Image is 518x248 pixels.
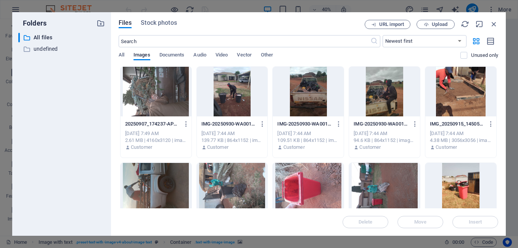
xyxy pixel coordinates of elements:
[283,144,305,151] p: Customer
[119,18,132,27] span: Files
[379,22,404,27] span: URL import
[436,144,457,151] p: Customer
[159,50,185,61] span: Documents
[354,121,408,127] p: IMG-20250930-WA0013-DtsYBPhRW0GAAtThD13a0w.jpg
[201,121,256,127] p: IMG-20250930-WA0018-utSeosUhuwxDTuTB0yst-Q.jpg
[34,45,91,53] p: undefined
[354,130,415,137] div: [DATE] 7:44 AM
[18,18,47,28] p: Folders
[475,20,484,28] i: Minimize
[201,137,263,144] div: 139.77 KB | 864x1152 | image/jpeg
[216,50,228,61] span: Video
[417,20,455,29] button: Upload
[471,52,498,59] p: Displays only files that are not in use on the website. Files added during this session can still...
[430,137,492,144] div: 4.38 MB | 3056x3056 | image/jpeg
[193,50,206,61] span: Audio
[201,130,263,137] div: [DATE] 7:44 AM
[141,18,177,27] span: Stock photos
[430,121,484,127] p: IMG_20250915_145054-7oV9ZTeoQp_PJ16n1Slg_w.jpg
[207,144,228,151] p: Customer
[490,20,498,28] i: Close
[18,44,105,54] div: undefined
[359,144,381,151] p: Customer
[18,33,20,42] div: ​
[34,33,91,42] p: All files
[97,19,105,27] i: Create new folder
[365,20,410,29] button: URL import
[277,130,339,137] div: [DATE] 7:44 AM
[461,20,469,28] i: Reload
[119,35,370,47] input: Search
[125,137,187,144] div: 2.61 MB | 4160x3120 | image/jpeg
[125,130,187,137] div: [DATE] 7:49 AM
[134,50,150,61] span: Images
[432,22,447,27] span: Upload
[277,121,332,127] p: IMG-20250930-WA0011-WYt6qn4FqvgWbOQ5s99smA.jpg
[354,137,415,144] div: 94.6 KB | 864x1152 | image/jpeg
[430,130,492,137] div: [DATE] 7:44 AM
[125,121,180,127] p: 20250907_174237-AP9K-yfe6jPMa9qHXEPMAA.jpg
[237,50,252,61] span: Vector
[131,144,152,151] p: Customer
[119,50,124,61] span: All
[261,50,273,61] span: Other
[277,137,339,144] div: 109.51 KB | 864x1152 | image/jpeg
